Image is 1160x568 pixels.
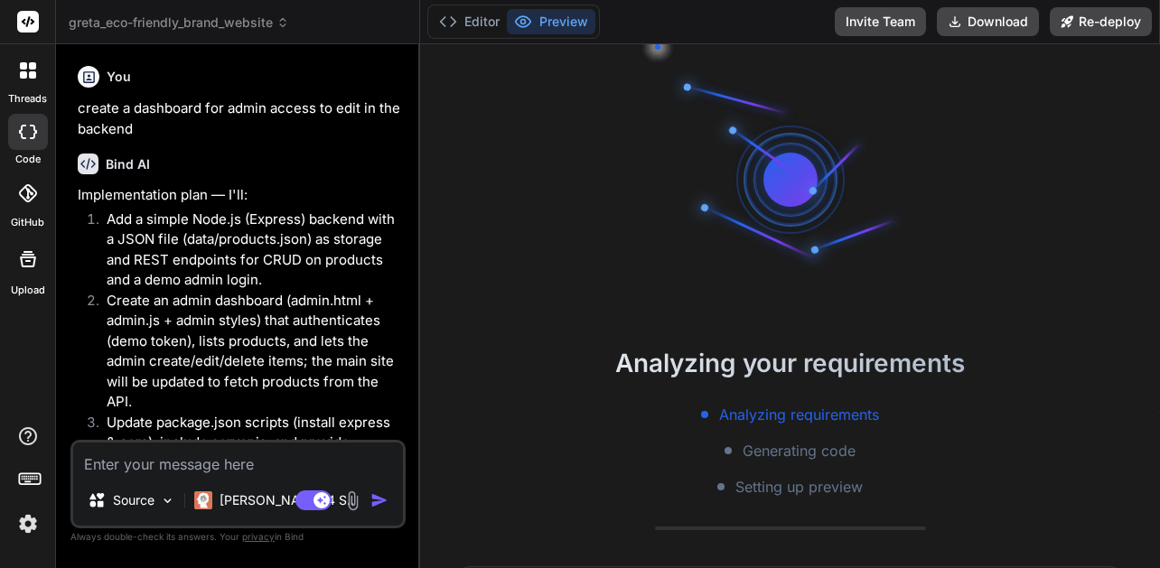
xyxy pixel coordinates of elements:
[735,476,863,498] span: Setting up preview
[107,68,131,86] h6: You
[106,155,150,173] h6: Bind AI
[743,440,856,461] span: Generating code
[370,491,388,509] img: icon
[78,98,402,139] p: create a dashboard for admin access to edit in the backend
[92,210,402,291] li: Add a simple Node.js (Express) backend with a JSON file (data/products.json) as storage and REST ...
[13,508,43,539] img: settings
[1050,7,1152,36] button: Re-deploy
[220,491,354,509] p: [PERSON_NAME] 4 S..
[8,91,47,107] label: threads
[507,9,595,34] button: Preview
[92,413,402,494] li: Update package.json scripts (install express & cors), include server.js, and provide instructions...
[937,7,1039,36] button: Download
[70,528,406,545] p: Always double-check its answers. Your in Bind
[420,344,1160,382] h2: Analyzing your requirements
[835,7,926,36] button: Invite Team
[342,490,363,511] img: attachment
[719,404,879,425] span: Analyzing requirements
[69,14,289,32] span: greta_eco-friendly_brand_website
[160,493,175,508] img: Pick Models
[11,215,44,230] label: GitHub
[15,152,41,167] label: code
[242,531,275,542] span: privacy
[194,491,212,509] img: Claude 4 Sonnet
[78,185,402,206] p: Implementation plan — I'll:
[432,9,507,34] button: Editor
[92,291,402,413] li: Create an admin dashboard (admin.html + admin.js + admin styles) that authenticates (demo token),...
[113,491,154,509] p: Source
[11,283,45,298] label: Upload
